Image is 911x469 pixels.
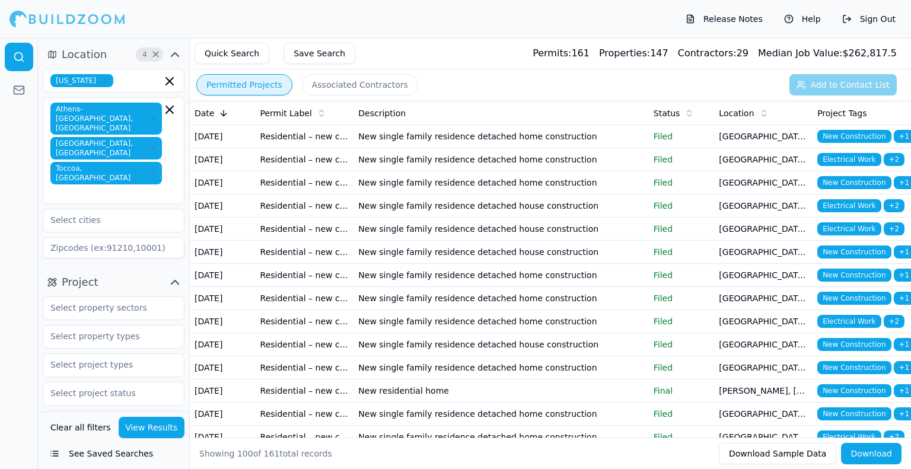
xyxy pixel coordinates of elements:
[884,153,905,166] span: + 2
[190,241,256,264] td: [DATE]
[884,199,905,212] span: + 2
[256,356,354,379] td: Residential – new construction permit
[256,125,354,148] td: Residential – new construction permit
[353,310,648,333] td: New single family residence detached home construction
[353,171,648,194] td: New single family residence detached home construction
[353,264,648,287] td: New single family residence detached home construction
[358,107,406,119] span: Description
[654,107,680,119] span: Status
[817,199,881,212] span: Electrical Work
[758,46,897,60] div: $ 262,817.5
[190,379,256,403] td: [DATE]
[199,448,332,460] div: Showing of total records
[190,125,256,148] td: [DATE]
[654,385,710,397] p: Final
[62,46,107,63] span: Location
[190,426,256,449] td: [DATE]
[353,218,648,241] td: New single family residence detached house construction
[353,403,648,426] td: New single family residence detached home construction
[654,315,710,327] p: Filed
[256,194,354,218] td: Residential – new construction permit
[43,45,184,64] button: Location4Clear Location filters
[119,417,185,438] button: View Results
[256,333,354,356] td: Residential – new construction permit
[353,379,648,403] td: New residential home
[678,47,737,59] span: Contractors:
[256,403,354,426] td: Residential – new construction permit
[43,354,169,375] input: Select project types
[43,209,169,231] input: Select cities
[151,52,160,58] span: Clear Location filters
[599,47,650,59] span: Properties:
[62,274,98,291] span: Project
[714,241,813,264] td: [GEOGRAPHIC_DATA], [GEOGRAPHIC_DATA]
[817,407,891,420] span: New Construction
[654,362,710,374] p: Filed
[678,46,748,60] div: 29
[841,443,902,464] button: Download
[654,177,710,189] p: Filed
[256,148,354,171] td: Residential – new construction permit
[817,384,891,397] span: New Construction
[654,200,710,212] p: Filed
[714,125,813,148] td: [GEOGRAPHIC_DATA], [GEOGRAPHIC_DATA]
[817,338,891,351] span: New Construction
[714,333,813,356] td: [GEOGRAPHIC_DATA], [GEOGRAPHIC_DATA]
[195,43,269,64] button: Quick Search
[836,9,902,28] button: Sign Out
[190,264,256,287] td: [DATE]
[714,287,813,310] td: [GEOGRAPHIC_DATA], [GEOGRAPHIC_DATA]
[817,153,881,166] span: Electrical Work
[190,287,256,310] td: [DATE]
[817,430,881,444] span: Electrical Work
[353,194,648,218] td: New single family residence detached house construction
[714,148,813,171] td: [GEOGRAPHIC_DATA], [GEOGRAPHIC_DATA]
[353,125,648,148] td: New single family residence detached home construction
[47,417,114,438] button: Clear all filters
[654,431,710,443] p: Filed
[817,107,867,119] span: Project Tags
[654,246,710,258] p: Filed
[654,408,710,420] p: Filed
[533,46,590,60] div: 161
[43,297,169,318] input: Select property sectors
[264,449,280,458] span: 161
[714,403,813,426] td: [GEOGRAPHIC_DATA], [GEOGRAPHIC_DATA]
[353,241,648,264] td: New single family residence detached house construction
[50,103,162,135] span: Athens-[GEOGRAPHIC_DATA], [GEOGRAPHIC_DATA]
[43,443,184,464] button: See Saved Searches
[714,356,813,379] td: [GEOGRAPHIC_DATA], [GEOGRAPHIC_DATA]
[758,47,842,59] span: Median Job Value:
[256,241,354,264] td: Residential – new construction permit
[190,403,256,426] td: [DATE]
[50,137,162,159] span: [GEOGRAPHIC_DATA], [GEOGRAPHIC_DATA]
[43,273,184,292] button: Project
[353,356,648,379] td: New single family residence detached home construction
[353,148,648,171] td: New single family residence detached home construction
[43,237,184,259] input: Zipcodes (ex:91210,10001)
[190,333,256,356] td: [DATE]
[714,379,813,403] td: [PERSON_NAME], [GEOGRAPHIC_DATA]
[817,315,881,328] span: Electrical Work
[43,382,169,404] input: Select project status
[50,74,113,87] span: [US_STATE]
[778,9,827,28] button: Help
[190,356,256,379] td: [DATE]
[714,194,813,218] td: [GEOGRAPHIC_DATA], [GEOGRAPHIC_DATA]
[654,130,710,142] p: Filed
[196,74,292,95] button: Permitted Projects
[817,269,891,282] span: New Construction
[714,171,813,194] td: [GEOGRAPHIC_DATA], [GEOGRAPHIC_DATA]
[256,426,354,449] td: Residential – new construction permit
[190,148,256,171] td: [DATE]
[190,218,256,241] td: [DATE]
[256,218,354,241] td: Residential – new construction permit
[353,426,648,449] td: New single family residence detached home construction
[884,222,905,235] span: + 2
[680,9,769,28] button: Release Notes
[260,107,312,119] span: Permit Label
[284,43,355,64] button: Save Search
[302,74,418,95] button: Associated Contractors
[256,287,354,310] td: Residential – new construction permit
[654,292,710,304] p: Filed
